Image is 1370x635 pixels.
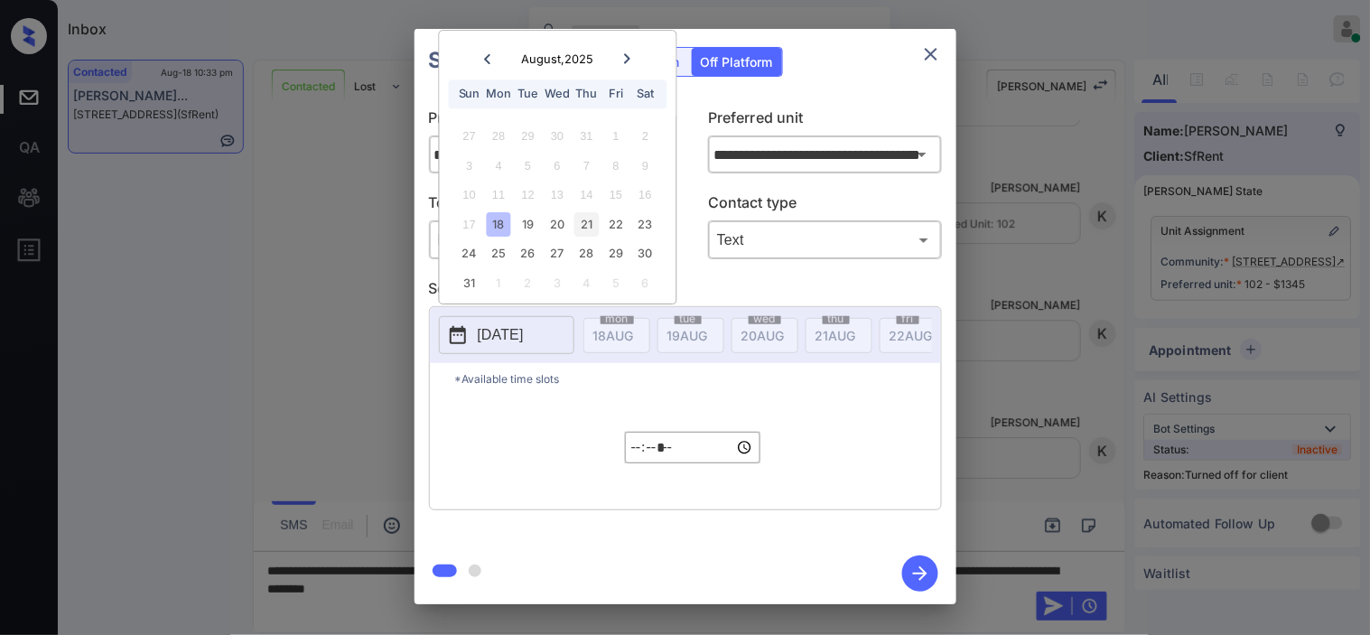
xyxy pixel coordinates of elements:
[445,122,670,298] div: month 2025-08
[545,183,570,208] div: Not available Wednesday, August 13th, 2025
[429,191,663,220] p: Tour type
[574,183,599,208] div: Not available Thursday, August 14th, 2025
[633,271,657,295] div: Choose Saturday, September 6th, 2025
[516,212,540,237] div: Choose Tuesday, August 19th, 2025
[913,36,949,72] button: close
[487,125,511,149] div: Not available Monday, July 28th, 2025
[604,82,629,107] div: Fri
[487,154,511,178] div: Not available Monday, August 4th, 2025
[708,107,942,135] p: Preferred unit
[457,271,481,295] div: Choose Sunday, August 31st, 2025
[574,242,599,266] div: Choose Thursday, August 28th, 2025
[713,225,937,255] div: Text
[487,242,511,266] div: Choose Monday, August 25th, 2025
[457,82,481,107] div: Sun
[487,212,511,237] div: Choose Monday, August 18th, 2025
[604,183,629,208] div: Not available Friday, August 15th, 2025
[455,363,941,395] p: *Available time slots
[545,242,570,266] div: Choose Wednesday, August 27th, 2025
[545,82,570,107] div: Wed
[457,242,481,266] div: Choose Sunday, August 24th, 2025
[909,142,935,167] button: Open
[633,212,657,237] div: Choose Saturday, August 23rd, 2025
[457,212,481,237] div: Not available Sunday, August 17th, 2025
[633,183,657,208] div: Not available Saturday, August 16th, 2025
[545,125,570,149] div: Not available Wednesday, July 30th, 2025
[516,183,540,208] div: Not available Tuesday, August 12th, 2025
[487,82,511,107] div: Mon
[574,154,599,178] div: Not available Thursday, August 7th, 2025
[625,395,760,500] div: off-platform-time-select
[516,271,540,295] div: Choose Tuesday, September 2nd, 2025
[708,191,942,220] p: Contact type
[692,48,782,76] div: Off Platform
[457,183,481,208] div: Not available Sunday, August 10th, 2025
[604,154,629,178] div: Not available Friday, August 8th, 2025
[429,277,942,306] p: Select slot
[633,242,657,266] div: Choose Saturday, August 30th, 2025
[604,242,629,266] div: Choose Friday, August 29th, 2025
[604,125,629,149] div: Not available Friday, August 1st, 2025
[516,125,540,149] div: Not available Tuesday, July 29th, 2025
[516,82,540,107] div: Tue
[604,212,629,237] div: Choose Friday, August 22nd, 2025
[487,271,511,295] div: Choose Monday, September 1st, 2025
[457,125,481,149] div: Not available Sunday, July 27th, 2025
[574,82,599,107] div: Thu
[633,125,657,149] div: Not available Saturday, August 2nd, 2025
[545,154,570,178] div: Not available Wednesday, August 6th, 2025
[545,271,570,295] div: Choose Wednesday, September 3rd, 2025
[574,271,599,295] div: Choose Thursday, September 4th, 2025
[633,82,657,107] div: Sat
[457,154,481,178] div: Not available Sunday, August 3rd, 2025
[574,125,599,149] div: Not available Thursday, July 31st, 2025
[516,242,540,266] div: Choose Tuesday, August 26th, 2025
[545,212,570,237] div: Choose Wednesday, August 20th, 2025
[487,183,511,208] div: Not available Monday, August 11th, 2025
[439,316,574,354] button: [DATE]
[516,154,540,178] div: Not available Tuesday, August 5th, 2025
[429,107,663,135] p: Preferred community
[604,271,629,295] div: Choose Friday, September 5th, 2025
[415,29,599,92] h2: Schedule Tour
[633,154,657,178] div: Not available Saturday, August 9th, 2025
[478,324,524,346] p: [DATE]
[574,212,599,237] div: Choose Thursday, August 21st, 2025
[433,225,658,255] div: In Person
